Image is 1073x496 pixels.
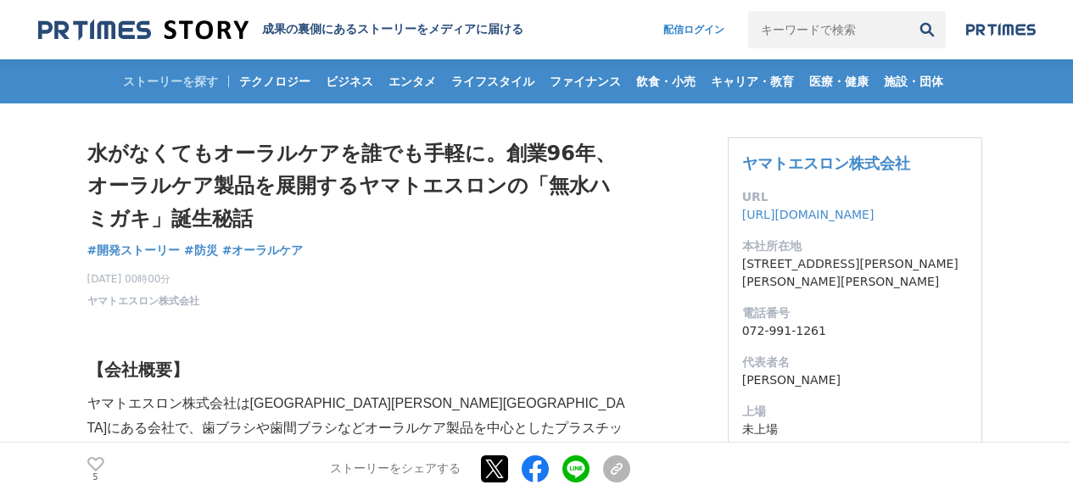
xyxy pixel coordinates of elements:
dt: URL [742,188,968,206]
img: 成果の裏側にあるストーリーをメディアに届ける [38,19,249,42]
span: #オーラルケア [222,242,304,258]
strong: 【会社概要】 [87,360,189,379]
dd: 未上場 [742,421,968,438]
span: ビジネス [319,74,380,89]
dd: 072-991-1261 [742,322,968,340]
dd: [PERSON_NAME] [742,371,968,389]
a: #開発ストーリー [87,242,181,259]
img: prtimes [966,23,1036,36]
span: [DATE] 00時00分 [87,271,199,287]
a: ヤマトエスロン株式会社 [87,293,199,309]
a: エンタメ [382,59,443,103]
span: ライフスタイル [444,74,541,89]
a: キャリア・教育 [704,59,801,103]
input: キーワードで検索 [748,11,908,48]
span: #開発ストーリー [87,242,181,258]
span: テクノロジー [232,74,317,89]
a: 施設・団体 [877,59,950,103]
span: キャリア・教育 [704,74,801,89]
dd: [STREET_ADDRESS][PERSON_NAME][PERSON_NAME][PERSON_NAME] [742,255,968,291]
span: #防災 [184,242,218,258]
dt: 本社所在地 [742,237,968,255]
dt: 電話番号 [742,304,968,322]
dt: 代表者名 [742,354,968,371]
a: [URL][DOMAIN_NAME] [742,208,875,221]
a: 配信ログイン [646,11,741,48]
a: #防災 [184,242,218,259]
a: 成果の裏側にあるストーリーをメディアに届ける 成果の裏側にあるストーリーをメディアに届ける [38,19,523,42]
a: 医療・健康 [802,59,875,103]
h1: 水がなくてもオーラルケアを誰でも手軽に。創業96年、オーラルケア製品を展開するヤマトエスロンの「無水ハミガキ」誕生秘話 [87,137,630,235]
button: 検索 [908,11,946,48]
p: 5 [87,473,104,482]
span: 医療・健康 [802,74,875,89]
a: 飲食・小売 [629,59,702,103]
a: テクノロジー [232,59,317,103]
a: ヤマトエスロン株式会社 [742,154,910,172]
a: ファイナンス [543,59,628,103]
dt: 上場 [742,403,968,421]
a: ビジネス [319,59,380,103]
span: 施設・団体 [877,74,950,89]
span: ファイナンス [543,74,628,89]
a: ライフスタイル [444,59,541,103]
span: 飲食・小売 [629,74,702,89]
a: #オーラルケア [222,242,304,259]
span: エンタメ [382,74,443,89]
h2: 成果の裏側にあるストーリーをメディアに届ける [262,22,523,37]
p: ストーリーをシェアする [330,462,461,477]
